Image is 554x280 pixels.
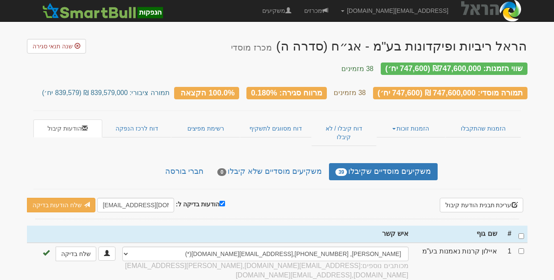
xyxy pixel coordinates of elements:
[231,39,527,53] div: הראל ריביות ופיקדונות בע"מ - אג״ח (סדרה ה) - הנפקה לציבור
[102,119,171,137] a: דוח לרכז הנפקה
[240,119,311,137] a: דוח מסווגים לתשקיף
[119,226,412,243] th: איש קשר
[335,168,347,176] span: 39
[246,87,327,99] div: מרווח סגירה: 0.180%
[181,88,234,97] span: 100.0% הקצאה כולל מגבלות
[33,119,102,137] a: הודעות קיבול
[445,119,521,137] a: הזמנות שהתקבלו
[43,250,50,257] span: נשלח בהצלחה לכתובת tehila@ayalon-inv.co.il ב 19:59, 15/9/2025
[311,119,376,146] a: דוח קיבלו / לא קיבלו
[412,226,501,243] th: שם גוף
[501,226,515,243] th: #
[27,198,96,212] a: שלח הודעות בדיקה
[341,65,373,72] small: 38 מזמינים
[27,39,86,54] a: שנה תנאי סגירה
[219,201,225,206] input: הודעות בדיקה ל:
[33,43,73,50] span: שנה תנאי סגירה
[329,163,437,180] a: משקיעים מוסדיים שקיבלו39
[440,198,523,212] button: עריכת תבנית הודעת קיבול
[217,168,226,176] span: 0
[159,163,210,180] a: חברי בורסה
[40,2,166,19] img: סמארטבול - מערכת לניהול הנפקות
[125,262,408,279] span: מכותבים נוספים: [EMAIL_ADDRESS][DOMAIN_NAME] , [PERSON_NAME][EMAIL_ADDRESS][DOMAIN_NAME] , [EMAIL...
[373,87,527,99] div: תמורה מוסדי: 747,600,000 ₪ (747,600 יח׳)
[211,163,328,180] a: משקיעים מוסדיים שלא קיבלו0
[176,199,225,209] label: הודעות בדיקה ל:
[334,89,366,96] small: 38 מזמינים
[42,89,169,96] small: תמורה ציבורי: 839,579,000 ₪ (839,579 יח׳)
[171,119,240,137] a: רשימת מפיצים
[231,43,272,52] small: מכרז מוסדי
[381,63,527,75] div: שווי הזמנות: ₪747,600,000 (747,600 יח׳)
[376,119,445,137] a: הזמנות זוכות
[56,247,96,261] a: שלח בדיקה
